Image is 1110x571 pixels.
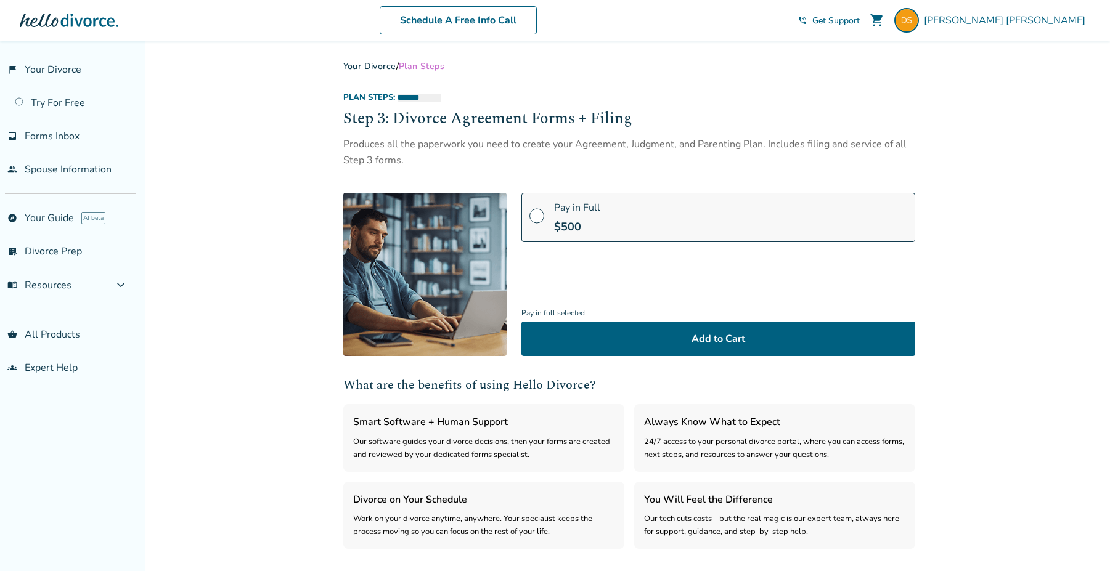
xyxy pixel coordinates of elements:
[644,435,905,462] div: 24/7 access to your personal divorce portal, where you can access forms, next steps, and resource...
[399,60,444,72] span: Plan Steps
[812,15,860,26] span: Get Support
[7,65,17,75] span: flag_2
[7,280,17,290] span: menu_book
[343,136,915,169] div: Produces all the paperwork you need to create your Agreement, Judgment, and Parenting Plan. Inclu...
[343,193,507,356] img: [object Object]
[644,492,905,508] h3: You Will Feel the Difference
[113,278,128,293] span: expand_more
[353,512,614,539] div: Work on your divorce anytime, anywhere. Your specialist keeps the process moving so you can focus...
[25,129,80,143] span: Forms Inbox
[894,8,919,33] img: dswezey2+portal1@gmail.com
[380,6,537,34] a: Schedule A Free Info Call
[7,330,17,339] span: shopping_basket
[644,512,905,539] div: Our tech cuts costs - but the real magic is our expert team, always here for support, guidance, a...
[343,60,396,72] a: Your Divorce
[554,201,600,214] span: Pay in Full
[521,305,915,322] span: Pay in full selected.
[7,131,17,141] span: inbox
[7,363,17,373] span: groups
[7,164,17,174] span: people
[353,414,614,430] h3: Smart Software + Human Support
[81,212,105,224] span: AI beta
[7,278,71,292] span: Resources
[343,92,395,103] span: Plan Steps :
[521,322,915,356] button: Add to Cart
[554,219,581,234] span: $ 500
[7,246,17,256] span: list_alt_check
[798,15,860,26] a: phone_in_talkGet Support
[353,435,614,462] div: Our software guides your divorce decisions, then your forms are created and reviewed by your dedi...
[798,15,807,25] span: phone_in_talk
[644,414,905,430] h3: Always Know What to Expect
[924,14,1090,27] span: [PERSON_NAME] [PERSON_NAME]
[343,376,915,394] h2: What are the benefits of using Hello Divorce?
[343,108,915,131] h2: Step 3: Divorce Agreement Forms + Filing
[343,60,915,72] div: /
[7,213,17,223] span: explore
[870,13,884,28] span: shopping_cart
[353,492,614,508] h3: Divorce on Your Schedule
